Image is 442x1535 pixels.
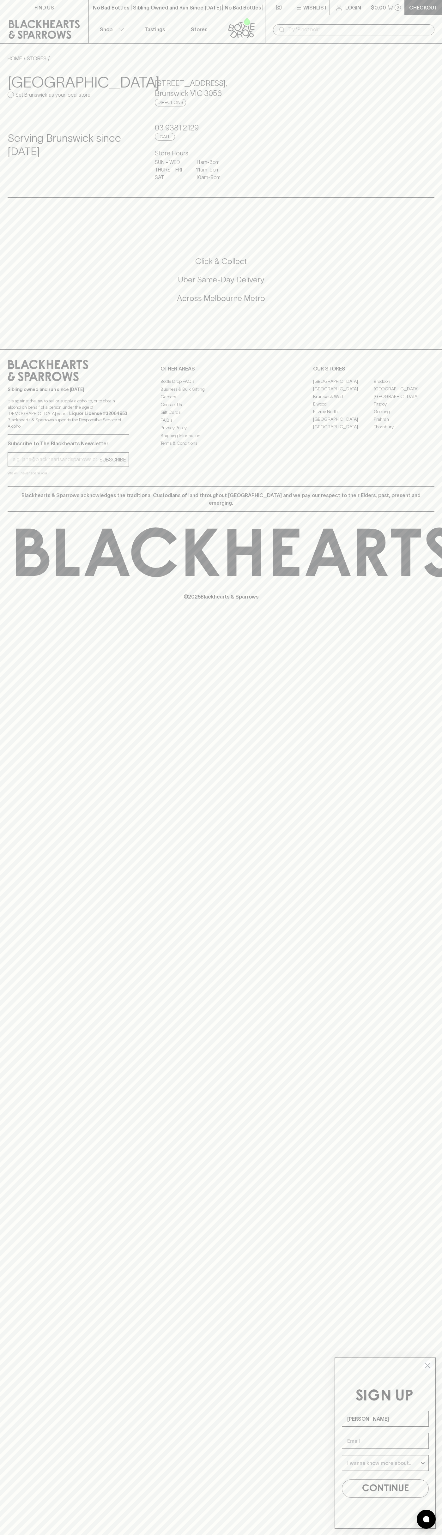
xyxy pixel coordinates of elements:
input: Name [342,1411,429,1427]
p: Set Brunswick as your local store [15,91,90,99]
p: Tastings [145,26,165,33]
a: [GEOGRAPHIC_DATA] [374,385,434,393]
a: Elwood [313,400,374,408]
button: Show Options [420,1455,426,1471]
p: Shop [100,26,112,33]
a: [GEOGRAPHIC_DATA] [374,393,434,400]
a: Privacy Policy [160,424,282,432]
a: Shipping Information [160,432,282,439]
p: Checkout [409,4,438,11]
h5: Click & Collect [8,256,434,267]
h5: 03 9381 2129 [155,123,287,133]
p: $0.00 [371,4,386,11]
a: Fitzroy North [313,408,374,415]
a: [GEOGRAPHIC_DATA] [313,377,374,385]
a: Braddon [374,377,434,385]
p: OTHER AREAS [160,365,282,372]
a: [GEOGRAPHIC_DATA] [313,423,374,430]
p: OUR STORES [313,365,434,372]
p: 10am - 9pm [196,173,227,181]
img: bubble-icon [423,1516,429,1522]
div: FLYOUT Form [328,1351,442,1535]
h4: Serving Brunswick since [DATE] [8,132,140,158]
button: SUBSCRIBE [97,453,129,466]
a: [GEOGRAPHIC_DATA] [313,415,374,423]
p: It is against the law to sell or supply alcohol to, or to obtain alcohol on behalf of a person un... [8,398,129,429]
h5: Uber Same-Day Delivery [8,274,434,285]
a: Prahran [374,415,434,423]
p: SAT [155,173,186,181]
a: Directions [155,99,186,106]
a: Thornbury [374,423,434,430]
a: Fitzroy [374,400,434,408]
p: Stores [191,26,207,33]
p: Subscribe to The Blackhearts Newsletter [8,440,129,447]
p: Wishlist [303,4,327,11]
strong: Liquor License #32064953 [69,411,127,416]
h6: Store Hours [155,148,287,158]
p: Login [345,4,361,11]
a: Call [155,133,175,141]
a: Gift Cards [160,409,282,416]
span: SIGN UP [355,1389,413,1404]
a: Tastings [133,15,177,43]
a: Careers [160,393,282,401]
button: Shop [89,15,133,43]
h5: [STREET_ADDRESS] , Brunswick VIC 3056 [155,78,287,99]
p: Blackhearts & Sparrows acknowledges the traditional Custodians of land throughout [GEOGRAPHIC_DAT... [12,491,430,507]
input: Try "Pinot noir" [288,25,429,35]
h5: Across Melbourne Metro [8,293,434,304]
button: CONTINUE [342,1479,429,1498]
p: 11am - 9pm [196,166,227,173]
p: FIND US [34,4,54,11]
a: [GEOGRAPHIC_DATA] [313,385,374,393]
button: Close dialog [422,1360,433,1371]
a: Brunswick West [313,393,374,400]
a: STORES [27,56,46,61]
h3: [GEOGRAPHIC_DATA] [8,73,140,91]
p: 11am - 8pm [196,158,227,166]
a: Geelong [374,408,434,415]
p: Sibling owned and run since [DATE] [8,386,129,393]
input: I wanna know more about... [347,1455,420,1471]
a: HOME [8,56,22,61]
p: 0 [397,6,399,9]
a: Contact Us [160,401,282,408]
p: We will never spam you [8,470,129,476]
a: Bottle Drop FAQ's [160,378,282,385]
input: Email [342,1433,429,1449]
a: Terms & Conditions [160,440,282,447]
div: Call to action block [8,231,434,337]
p: THURS - FRI [155,166,186,173]
p: SUBSCRIBE [100,456,126,463]
a: Stores [177,15,221,43]
p: SUN - WED [155,158,186,166]
input: e.g. jane@blackheartsandsparrows.com.au [13,454,97,465]
a: FAQ's [160,416,282,424]
a: Business & Bulk Gifting [160,385,282,393]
